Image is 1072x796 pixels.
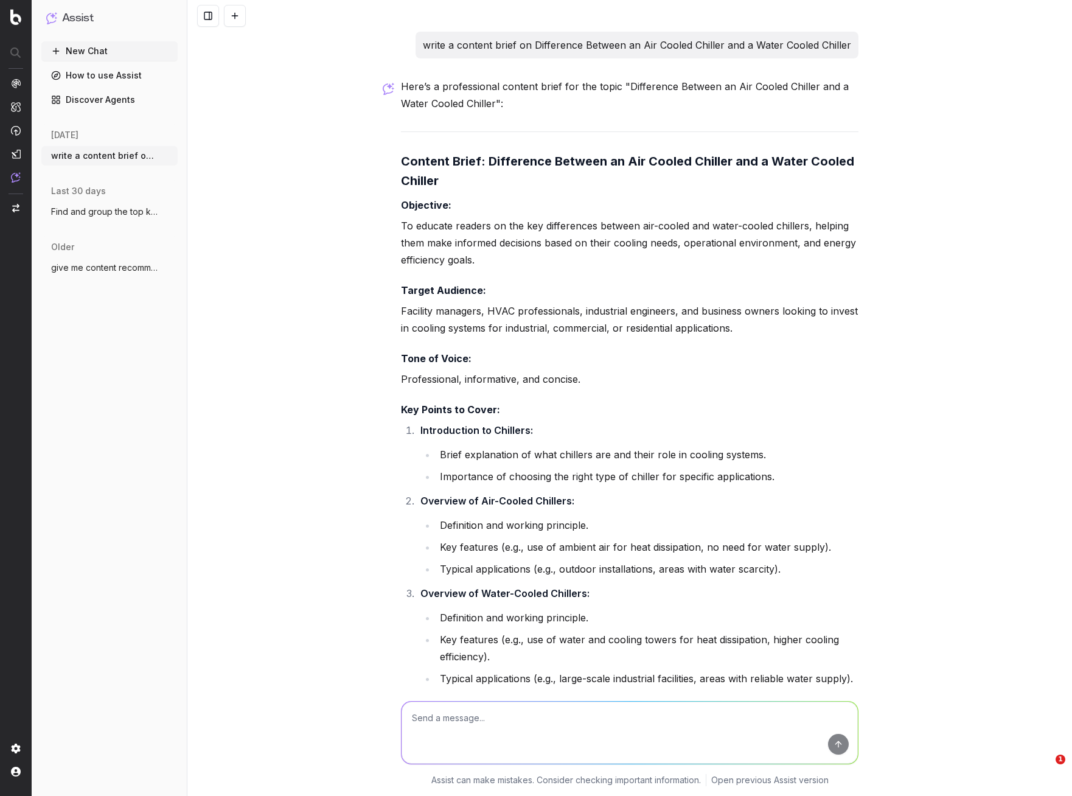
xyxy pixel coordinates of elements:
[431,774,701,786] p: Assist can make mistakes. Consider checking important information.
[51,150,158,162] span: write a content brief on Difference Betw
[401,403,500,416] strong: Key Points to Cover:
[711,774,829,786] a: Open previous Assist version
[436,517,858,534] li: Definition and working principle.
[51,206,158,218] span: Find and group the top keywords for
[436,560,858,578] li: Typical applications (e.g., outdoor installations, areas with water scarcity).
[401,154,857,188] strong: Content Brief: Difference Between an Air Cooled Chiller and a Water Cooled Chiller
[11,149,21,159] img: Studio
[1056,755,1065,764] span: 1
[423,37,851,54] p: write a content brief on Difference Between an Air Cooled Chiller and a Water Cooled Chiller
[401,284,486,296] strong: Target Audience:
[436,670,858,687] li: Typical applications (e.g., large-scale industrial facilities, areas with reliable water supply).
[11,125,21,136] img: Activation
[436,609,858,626] li: Definition and working principle.
[11,79,21,88] img: Analytics
[46,10,173,27] button: Assist
[11,744,21,753] img: Setting
[420,587,590,599] strong: Overview of Water-Cooled Chillers:
[46,12,57,24] img: Assist
[41,146,178,166] button: write a content brief on Difference Betw
[12,204,19,212] img: Switch project
[51,129,78,141] span: [DATE]
[401,78,858,112] p: Here’s a professional content brief for the topic "Difference Between an Air Cooled Chiller and a...
[436,468,858,485] li: Importance of choosing the right type of chiller for specific applications.
[401,217,858,268] p: To educate readers on the key differences between air-cooled and water-cooled chillers, helping t...
[436,631,858,665] li: Key features (e.g., use of water and cooling towers for heat dissipation, higher cooling efficien...
[10,9,21,25] img: Botify logo
[41,90,178,110] a: Discover Agents
[383,83,394,95] img: Botify assist logo
[41,41,178,61] button: New Chat
[401,352,472,365] strong: Tone of Voice:
[420,495,574,507] strong: Overview of Air-Cooled Chillers:
[436,539,858,556] li: Key features (e.g., use of ambient air for heat dissipation, no need for water supply).
[51,241,74,253] span: older
[11,767,21,777] img: My account
[51,185,106,197] span: last 30 days
[11,102,21,112] img: Intelligence
[436,446,858,463] li: Brief explanation of what chillers are and their role in cooling systems.
[51,262,158,274] span: give me content recommendations on what
[1031,755,1060,784] iframe: Intercom live chat
[41,66,178,85] a: How to use Assist
[41,258,178,278] button: give me content recommendations on what
[62,10,94,27] h1: Assist
[401,302,858,337] p: Facility managers, HVAC professionals, industrial engineers, and business owners looking to inves...
[401,199,451,211] strong: Objective:
[11,172,21,183] img: Assist
[401,371,858,388] p: Professional, informative, and concise.
[420,424,533,436] strong: Introduction to Chillers:
[41,202,178,222] button: Find and group the top keywords for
